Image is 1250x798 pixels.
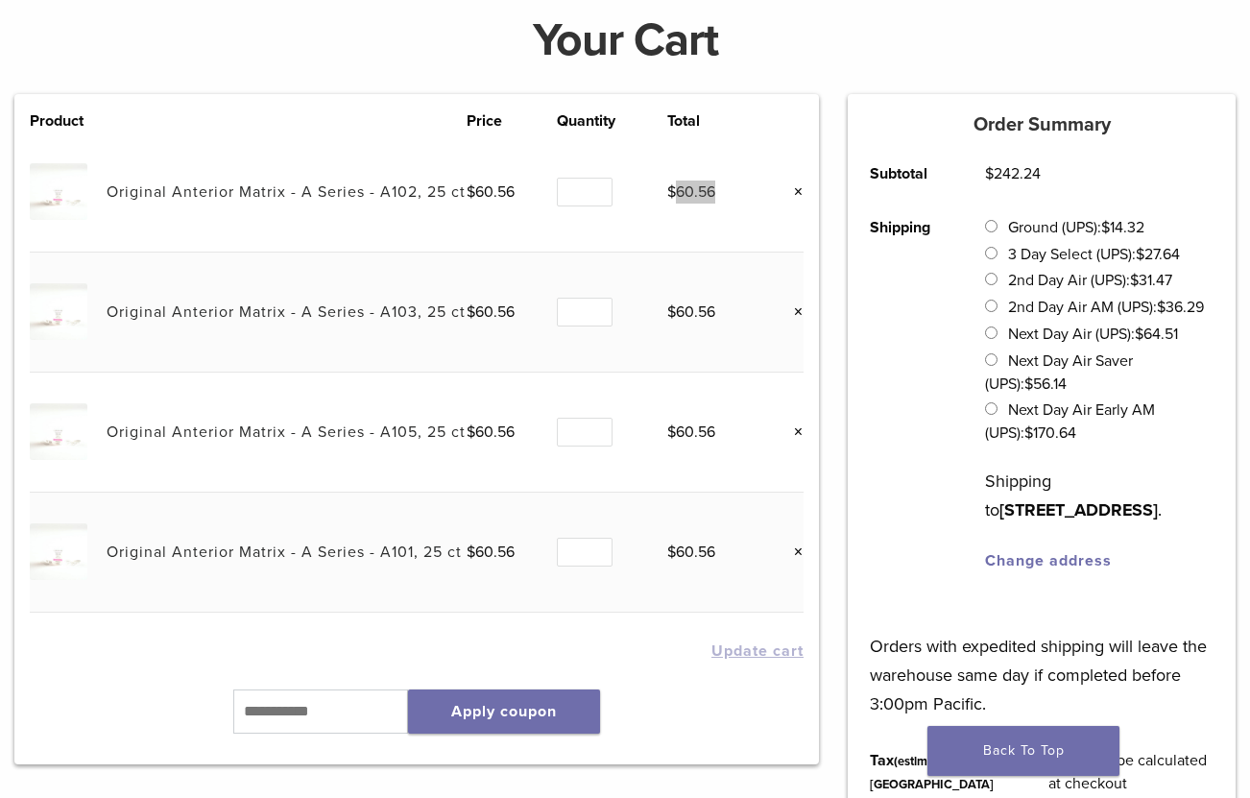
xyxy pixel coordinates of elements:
p: Orders with expedited shipping will leave the warehouse same day if completed before 3:00pm Pacific. [870,603,1214,718]
img: Original Anterior Matrix - A Series - A102, 25 ct [30,163,86,220]
label: Ground (UPS): [1008,218,1144,237]
span: $ [1157,298,1166,317]
label: 2nd Day Air AM (UPS): [1008,298,1204,317]
bdi: 60.56 [667,543,715,562]
a: Back To Top [927,726,1119,776]
img: Original Anterior Matrix - A Series - A101, 25 ct [30,523,86,580]
a: Remove this item [779,420,804,445]
span: $ [467,182,475,202]
bdi: 31.47 [1130,271,1172,290]
bdi: 60.56 [467,302,515,322]
bdi: 14.32 [1101,218,1144,237]
bdi: 242.24 [985,164,1041,183]
bdi: 56.14 [1024,375,1067,394]
a: Remove this item [779,300,804,325]
span: $ [467,423,475,442]
label: 3 Day Select (UPS): [1008,245,1180,264]
img: Original Anterior Matrix - A Series - A103, 25 ct [30,283,86,340]
span: $ [667,543,676,562]
bdi: 27.64 [1136,245,1180,264]
th: Product [30,109,107,133]
th: Price [467,109,557,133]
span: $ [1135,325,1143,344]
th: Subtotal [848,147,963,201]
th: Shipping [848,201,963,588]
bdi: 170.64 [1024,423,1076,443]
span: $ [667,423,676,442]
button: Update cart [711,643,804,659]
span: $ [1024,423,1033,443]
th: Quantity [557,109,666,133]
span: $ [667,302,676,322]
label: 2nd Day Air (UPS): [1008,271,1172,290]
span: $ [667,182,676,202]
a: Change address [985,551,1112,570]
h5: Order Summary [848,113,1236,136]
bdi: 60.56 [467,543,515,562]
a: Remove this item [779,180,804,205]
th: Total [667,109,757,133]
bdi: 60.56 [667,182,715,202]
bdi: 60.56 [467,182,515,202]
span: $ [1136,245,1144,264]
span: $ [985,164,994,183]
p: Shipping to . [985,467,1214,524]
span: $ [467,302,475,322]
strong: [STREET_ADDRESS] [999,499,1158,520]
bdi: 36.29 [1157,298,1204,317]
label: Next Day Air Saver (UPS): [985,351,1133,394]
bdi: 60.56 [667,423,715,442]
span: $ [467,543,475,562]
a: Remove this item [779,540,804,565]
a: Original Anterior Matrix - A Series - A105, 25 ct [107,423,466,442]
bdi: 60.56 [467,423,515,442]
label: Next Day Air (UPS): [1008,325,1178,344]
img: Original Anterior Matrix - A Series - A105, 25 ct [30,403,86,460]
span: $ [1130,271,1139,290]
label: Next Day Air Early AM (UPS): [985,400,1155,443]
a: Original Anterior Matrix - A Series - A101, 25 ct [107,543,462,562]
a: Original Anterior Matrix - A Series - A103, 25 ct [107,302,466,322]
a: Original Anterior Matrix - A Series - A102, 25 ct [107,182,466,202]
bdi: 60.56 [667,302,715,322]
button: Apply coupon [408,689,600,734]
span: $ [1024,375,1033,394]
bdi: 64.51 [1135,325,1178,344]
span: $ [1101,218,1110,237]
